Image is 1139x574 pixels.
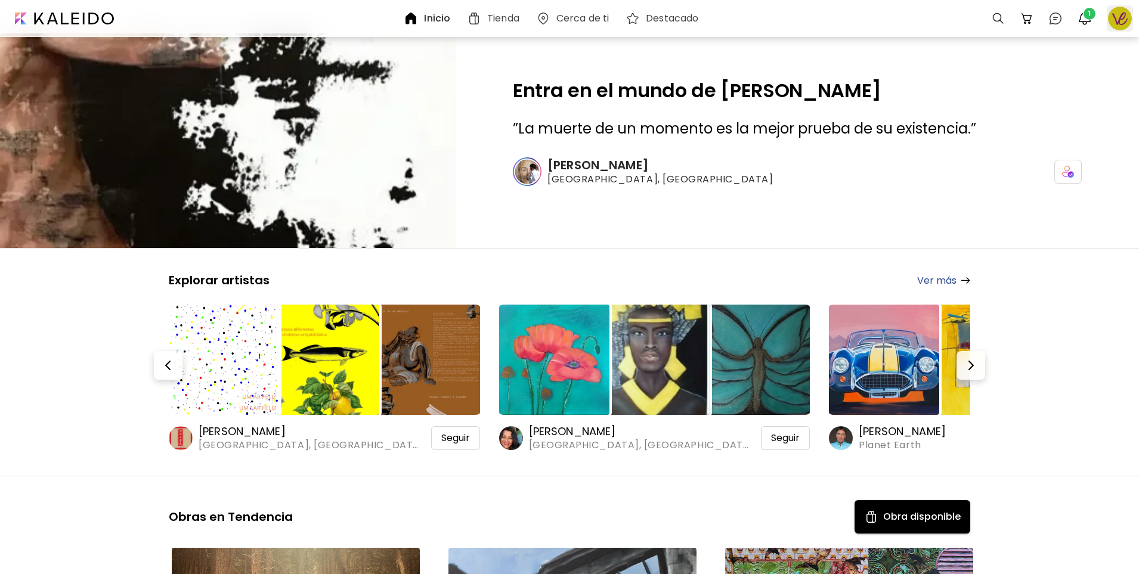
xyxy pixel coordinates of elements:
[599,305,710,415] img: https://cdn.kaleido.art/CDN/Artwork/176071/Thumbnail/medium.webp?updated=780611
[199,424,422,439] h6: [PERSON_NAME]
[917,273,970,288] a: Ver más
[859,439,954,452] span: Planet Earth
[404,11,455,26] a: Inicio
[1048,11,1063,26] img: chatIcon
[700,305,810,415] img: https://cdn.kaleido.art/CDN/Artwork/176093/Thumbnail/medium.webp?updated=780727
[964,358,978,373] img: Next-button
[1084,8,1095,20] span: 1
[646,14,698,23] h6: Destacado
[499,305,609,415] img: https://cdn.kaleido.art/CDN/Artwork/176094/Thumbnail/large.webp?updated=780729
[441,432,470,444] span: Seguir
[154,351,182,380] button: Prev-button
[467,11,524,26] a: Tienda
[487,14,519,23] h6: Tienda
[369,305,479,415] img: https://cdn.kaleido.art/CDN/Artwork/176288/Thumbnail/medium.webp?updated=781835
[161,358,175,373] img: Prev-button
[513,81,1082,100] h2: Entra en el mundo de [PERSON_NAME]
[829,305,939,415] img: https://cdn.kaleido.art/CDN/Artwork/176258/Thumbnail/large.webp?updated=781670
[431,426,480,450] div: Seguir
[269,305,379,415] img: https://cdn.kaleido.art/CDN/Artwork/176247/Thumbnail/medium.webp?updated=781582
[1062,166,1074,178] img: icon
[536,11,614,26] a: Cerca de ti
[169,272,270,288] h5: Explorar artistas
[1020,11,1034,26] img: cart
[1075,8,1095,29] button: bellIcon1
[513,119,1082,138] h3: ” ”
[855,500,970,533] button: Available ArtObra disponible
[169,302,480,452] a: https://cdn.kaleido.art/CDN/Artwork/176289/Thumbnail/large.webp?updated=781836https://cdn.kaleido...
[518,119,971,138] span: La muerte de un momento es la mejor prueba de su existencia.
[547,157,793,173] h6: [PERSON_NAME]
[199,439,422,452] span: [GEOGRAPHIC_DATA], [GEOGRAPHIC_DATA]
[864,510,878,524] img: Available Art
[761,426,810,450] div: Seguir
[961,277,970,284] img: arrow-right
[424,14,450,23] h6: Inicio
[1078,11,1092,26] img: bellIcon
[957,351,985,380] button: Next-button
[771,432,800,444] span: Seguir
[513,157,1082,186] a: [PERSON_NAME][GEOGRAPHIC_DATA], [GEOGRAPHIC_DATA]icon
[169,305,279,415] img: https://cdn.kaleido.art/CDN/Artwork/176289/Thumbnail/large.webp?updated=781836
[859,424,954,439] h6: [PERSON_NAME]
[529,424,753,439] h6: [PERSON_NAME]
[499,302,810,452] a: https://cdn.kaleido.art/CDN/Artwork/176094/Thumbnail/large.webp?updated=780729https://cdn.kaleido...
[556,14,609,23] h6: Cerca de ti
[883,510,961,524] h5: Obra disponible
[547,173,793,186] span: [GEOGRAPHIC_DATA], [GEOGRAPHIC_DATA]
[529,439,753,452] span: [GEOGRAPHIC_DATA], [GEOGRAPHIC_DATA]
[169,509,293,525] h5: Obras en Tendencia
[626,11,703,26] a: Destacado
